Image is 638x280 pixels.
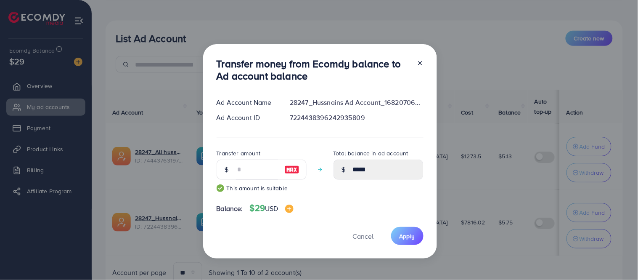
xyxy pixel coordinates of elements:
[210,98,283,107] div: Ad Account Name
[217,184,224,192] img: guide
[217,204,243,213] span: Balance:
[250,203,294,213] h4: $29
[285,205,294,213] img: image
[210,113,283,123] div: Ad Account ID
[265,204,278,213] span: USD
[217,184,307,192] small: This amount is suitable
[400,232,415,240] span: Apply
[284,165,299,175] img: image
[391,227,424,245] button: Apply
[602,242,632,274] iframe: Chat
[217,58,410,82] h3: Transfer money from Ecomdy balance to Ad account balance
[334,149,408,157] label: Total balance in ad account
[283,113,430,123] div: 7224438396242935809
[217,149,261,157] label: Transfer amount
[283,98,430,107] div: 28247_Hussnains Ad Account_1682070647889
[353,232,374,241] span: Cancel
[342,227,384,245] button: Cancel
